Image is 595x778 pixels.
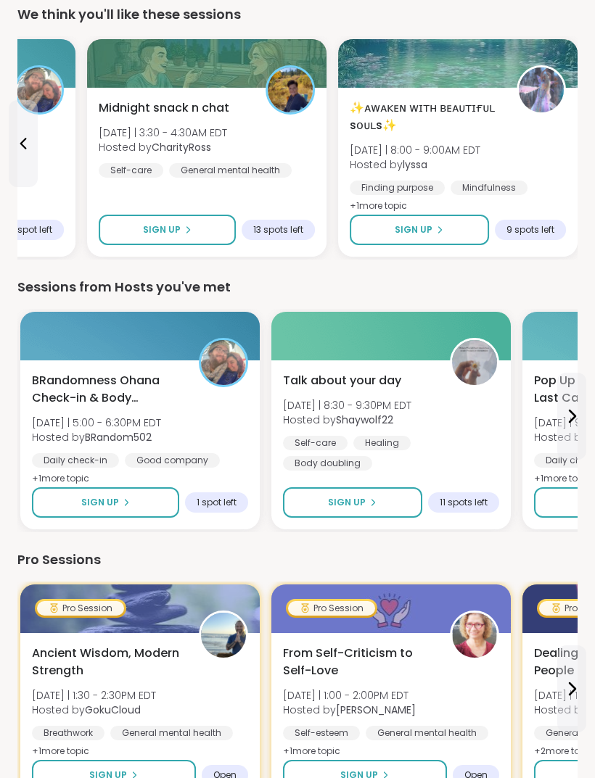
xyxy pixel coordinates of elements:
[169,163,292,178] div: General mental health
[32,372,183,407] span: BRandomness Ohana Check-in & Body Doubling
[268,67,313,112] img: CharityRoss
[283,372,401,389] span: Talk about your day
[440,497,488,508] span: 11 spots left
[283,487,422,518] button: Sign Up
[99,99,229,117] span: Midnight snack n chat
[17,277,578,297] div: Sessions from Hosts you've met
[37,601,124,616] div: Pro Session
[32,726,104,740] div: Breathwork
[99,215,236,245] button: Sign Up
[12,224,52,236] span: 1 spot left
[353,436,411,450] div: Healing
[283,645,434,679] span: From Self-Criticism to Self-Love
[288,601,375,616] div: Pro Session
[143,223,181,236] span: Sign Up
[32,688,156,703] span: [DATE] | 1:30 - 2:30PM EDT
[452,340,497,385] img: Shaywolf22
[32,430,161,444] span: Hosted by
[519,67,564,112] img: lyssa
[283,726,360,740] div: Self-esteem
[283,413,411,427] span: Hosted by
[99,125,227,140] span: [DATE] | 3:30 - 4:30AM EDT
[350,157,480,172] span: Hosted by
[283,688,416,703] span: [DATE] | 1:00 - 2:00PM EDT
[350,99,501,134] span: ✨ᴀᴡᴀᴋᴇɴ ᴡɪᴛʜ ʙᴇᴀᴜᴛɪғᴜʟ sᴏᴜʟs✨
[283,436,348,450] div: Self-care
[283,456,372,471] div: Body doubling
[99,163,163,178] div: Self-care
[350,143,480,157] span: [DATE] | 8:00 - 9:00AM EDT
[283,703,416,717] span: Hosted by
[403,157,427,172] b: lyssa
[32,703,156,717] span: Hosted by
[366,726,488,740] div: General mental health
[328,496,366,509] span: Sign Up
[32,487,179,518] button: Sign Up
[253,224,303,236] span: 13 spots left
[336,413,393,427] b: Shaywolf22
[17,4,578,25] div: We think you'll like these sessions
[17,67,62,112] img: BRandom502
[350,181,445,195] div: Finding purpose
[81,496,119,509] span: Sign Up
[506,224,554,236] span: 9 spots left
[201,340,246,385] img: BRandom502
[452,613,497,658] img: Fausta
[32,415,161,430] span: [DATE] | 5:00 - 6:30PM EDT
[451,181,528,195] div: Mindfulness
[110,726,233,740] div: General mental health
[32,453,119,468] div: Daily check-in
[17,550,578,570] div: Pro Sessions
[350,215,489,245] button: Sign Up
[32,645,183,679] span: Ancient Wisdom, Modern Strength
[85,703,141,717] b: GokuCloud
[197,497,237,508] span: 1 spot left
[395,223,432,236] span: Sign Up
[152,140,211,154] b: CharityRoss
[85,430,152,444] b: BRandom502
[201,613,246,658] img: GokuCloud
[283,398,411,413] span: [DATE] | 8:30 - 9:30PM EDT
[336,703,416,717] b: [PERSON_NAME]
[99,140,227,154] span: Hosted by
[125,453,220,468] div: Good company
